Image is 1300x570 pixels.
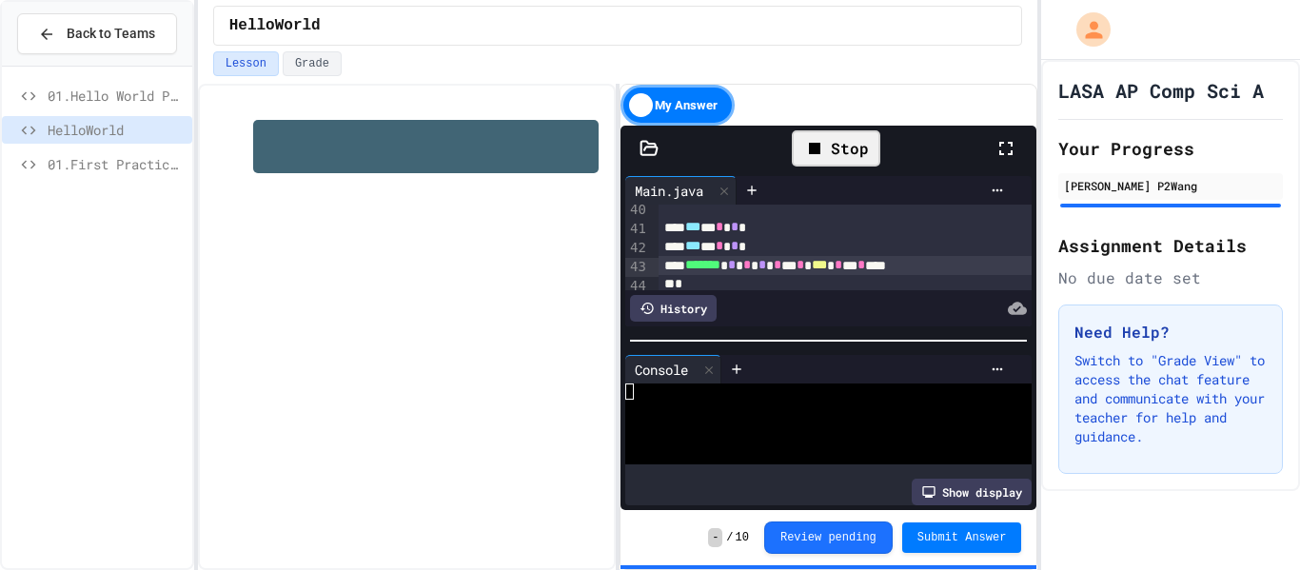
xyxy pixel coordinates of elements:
h2: Assignment Details [1058,232,1283,259]
span: 10 [736,530,749,545]
button: Grade [283,51,342,76]
span: 01.First Practice! [48,154,185,174]
h2: Your Progress [1058,135,1283,162]
div: 40 [625,201,649,220]
div: 41 [625,220,649,239]
span: Submit Answer [917,530,1007,545]
p: Switch to "Grade View" to access the chat feature and communicate with your teacher for help and ... [1074,351,1267,446]
div: 43 [625,258,649,277]
div: No due date set [1058,266,1283,289]
h3: Need Help? [1074,321,1267,344]
span: / [726,530,733,545]
button: Lesson [213,51,279,76]
div: Console [625,360,698,380]
div: Main.java [625,176,737,205]
div: Stop [792,130,880,167]
div: My Account [1056,8,1115,51]
div: Show display [912,479,1032,505]
span: - [708,528,722,547]
button: Back to Teams [17,13,177,54]
h1: LASA AP Comp Sci A [1058,77,1264,104]
div: Console [625,355,721,383]
span: HelloWorld [48,120,185,140]
div: 42 [625,239,649,258]
button: Submit Answer [902,522,1022,553]
span: Back to Teams [67,24,155,44]
div: Main.java [625,181,713,201]
span: 01.Hello World Plus [48,86,185,106]
div: 44 [625,277,649,296]
button: Review pending [764,521,893,554]
div: [PERSON_NAME] P2Wang [1064,177,1277,194]
div: History [630,295,717,322]
span: HelloWorld [229,14,321,37]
